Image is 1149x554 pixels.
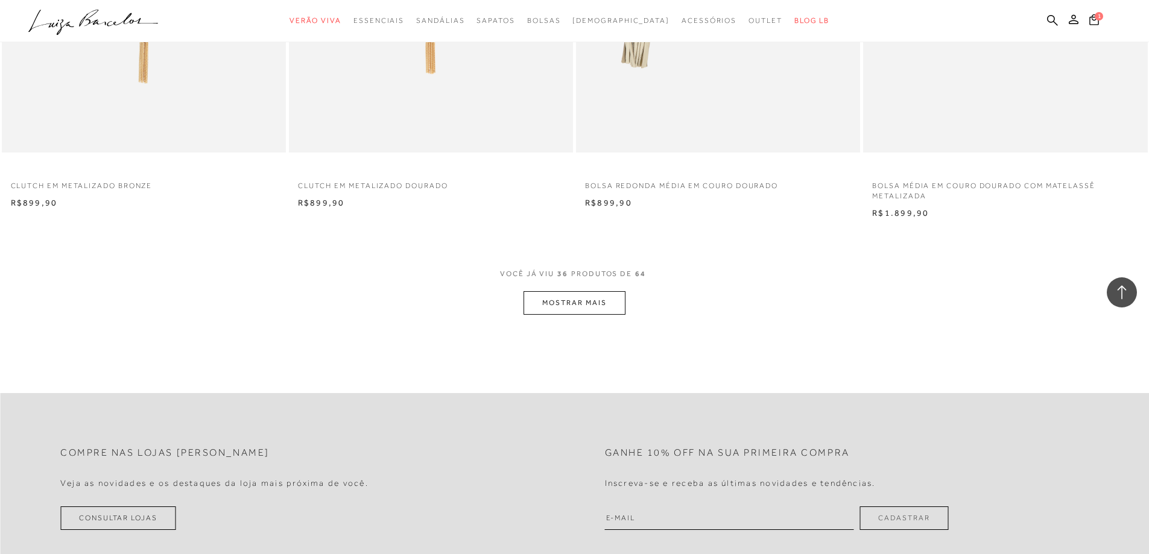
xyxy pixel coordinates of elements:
[749,10,782,32] a: categoryNavScreenReaderText
[290,10,341,32] a: categoryNavScreenReaderText
[585,198,632,207] span: R$899,90
[524,291,625,315] button: MOSTRAR MAIS
[60,478,369,488] h4: Veja as novidades e os destaques da loja mais próxima de você.
[11,198,58,207] span: R$899,90
[500,269,554,279] span: VOCê JÁ VIU
[605,506,854,530] input: E-mail
[60,447,270,459] h2: Compre nas lojas [PERSON_NAME]
[1086,13,1103,30] button: 1
[416,16,464,25] span: Sandálias
[416,10,464,32] a: categoryNavScreenReaderText
[859,506,948,530] button: Cadastrar
[572,16,669,25] span: [DEMOGRAPHIC_DATA]
[527,10,561,32] a: categoryNavScreenReaderText
[557,269,568,291] span: 36
[749,16,782,25] span: Outlet
[863,174,1147,201] a: BOLSA MÉDIA EM COURO DOURADO COM MATELASSê METALIZADA
[576,174,860,191] a: BOLSA REDONDA MÉDIA EM COURO DOURADO
[60,506,176,530] a: Consultar Lojas
[476,16,514,25] span: Sapatos
[794,16,829,25] span: BLOG LB
[289,174,573,191] a: CLUTCH EM METALIZADO DOURADO
[298,198,345,207] span: R$899,90
[572,10,669,32] a: noSubCategoriesText
[476,10,514,32] a: categoryNavScreenReaderText
[605,478,876,488] h4: Inscreva-se e receba as últimas novidades e tendências.
[353,16,404,25] span: Essenciais
[872,208,929,218] span: R$1.899,90
[605,447,850,459] h2: Ganhe 10% off na sua primeira compra
[1095,12,1103,20] span: 1
[635,269,646,291] span: 64
[290,16,341,25] span: Verão Viva
[353,10,404,32] a: categoryNavScreenReaderText
[682,16,736,25] span: Acessórios
[571,269,632,279] span: PRODUTOS DE
[682,10,736,32] a: categoryNavScreenReaderText
[527,16,561,25] span: Bolsas
[794,10,829,32] a: BLOG LB
[2,174,286,191] a: CLUTCH EM METALIZADO BRONZE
